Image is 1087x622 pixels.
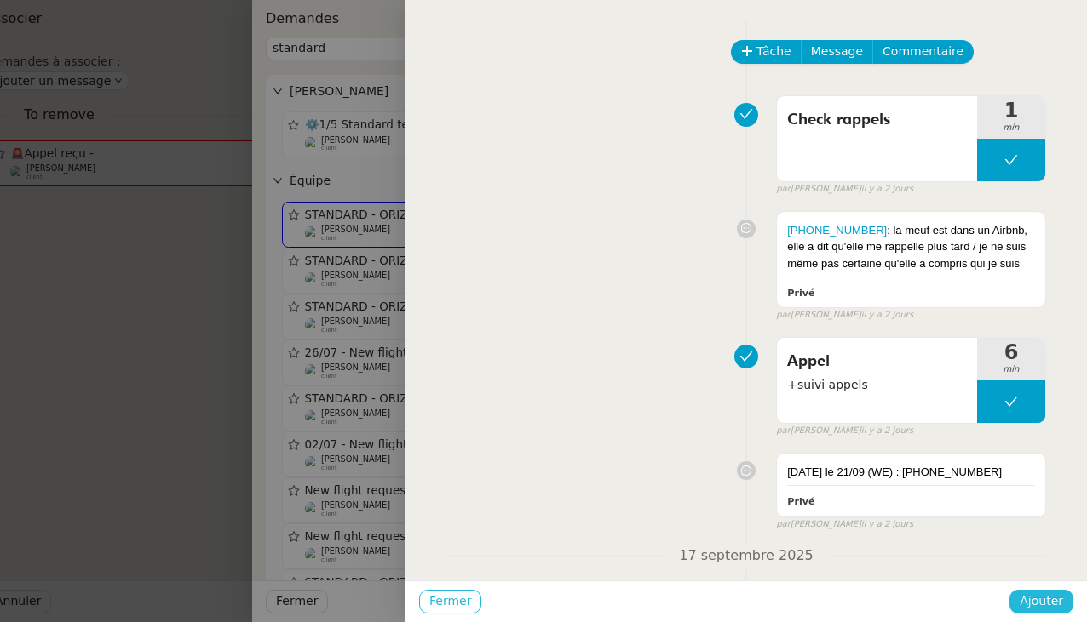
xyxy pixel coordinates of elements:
span: Appel [787,349,967,374]
span: +suivi appels [787,375,967,395]
span: il y a 2 jours [861,182,913,197]
button: Fermer [419,590,481,613]
span: min [977,362,1045,377]
span: 6 [977,342,1045,362]
span: il y a 2 jours [861,308,913,322]
div: [DATE] le 21/09 (WE) : [PHONE_NUMBER] [787,464,1035,481]
span: 17 septembre 2025 [665,545,827,568]
button: Message [801,40,873,64]
span: Message [811,42,863,61]
small: [PERSON_NAME] [776,517,913,532]
small: [PERSON_NAME] [776,424,913,438]
span: il y a 2 jours [861,517,913,532]
span: par [776,517,791,532]
small: [PERSON_NAME] [776,308,913,322]
span: Tâche [756,42,791,61]
span: par [776,182,791,197]
small: [PERSON_NAME] [776,182,913,197]
span: Check rappels [787,107,967,133]
span: par [776,424,791,438]
button: Ajouter [1009,590,1073,613]
span: Fermer [429,591,471,611]
span: min [977,121,1045,135]
button: Commentaire [872,40,974,64]
a: [PHONE_NUMBER] [787,224,887,237]
span: Ajouter [1020,591,1063,611]
span: 1 [977,100,1045,121]
span: il y a 2 jours [861,424,913,438]
span: Commentaire [883,42,963,61]
span: par [776,308,791,322]
b: Privé [787,496,814,507]
b: Privé [787,288,814,299]
button: Tâche [731,40,802,64]
div: : la meuf est dans un Airbnb, elle a dit qu'elle me rappelle plus tard / je ne suis même pas cert... [787,222,1035,272]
